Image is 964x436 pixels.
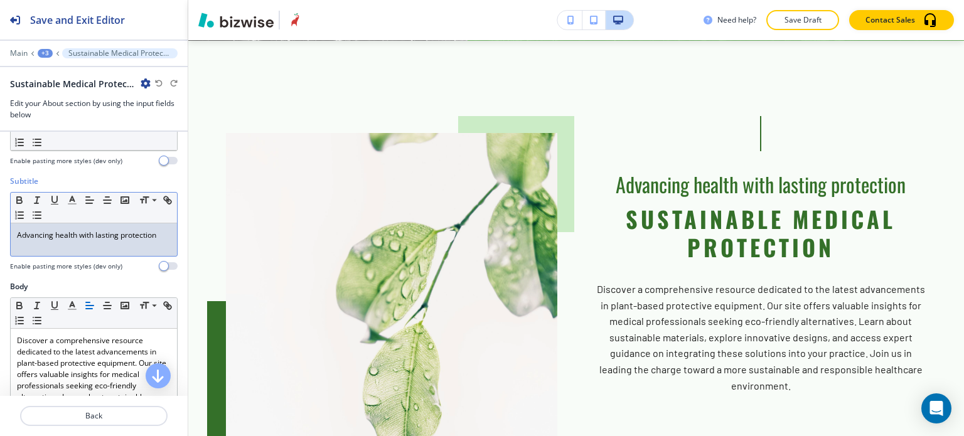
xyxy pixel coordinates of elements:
[10,176,38,187] h2: Subtitle
[62,48,178,58] button: Sustainable Medical Protection
[10,156,122,166] h4: Enable pasting more styles (dev only)
[921,393,951,423] div: Open Intercom Messenger
[10,49,28,58] button: Main
[10,77,136,90] h2: Sustainable Medical Protection
[849,10,954,30] button: Contact Sales
[198,13,274,28] img: Bizwise Logo
[865,14,915,26] p: Contact Sales
[766,10,839,30] button: Save Draft
[21,410,166,422] p: Back
[10,281,28,292] h2: Body
[717,14,756,26] h3: Need help?
[595,281,926,393] p: Discover a comprehensive resource dedicated to the latest advancements in plant-based protective ...
[616,171,906,198] p: Advancing health with lasting protection
[285,10,305,30] img: Your Logo
[38,49,53,58] button: +3
[30,13,125,28] h2: Save and Exit Editor
[20,406,168,426] button: Back
[68,49,171,58] p: Sustainable Medical Protection
[10,262,122,271] h4: Enable pasting more styles (dev only)
[10,98,178,120] h3: Edit your About section by using the input fields below
[17,230,171,241] p: Advancing health with lasting protection
[783,14,823,26] p: Save Draft
[595,205,926,261] p: Sustainable Medical Protection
